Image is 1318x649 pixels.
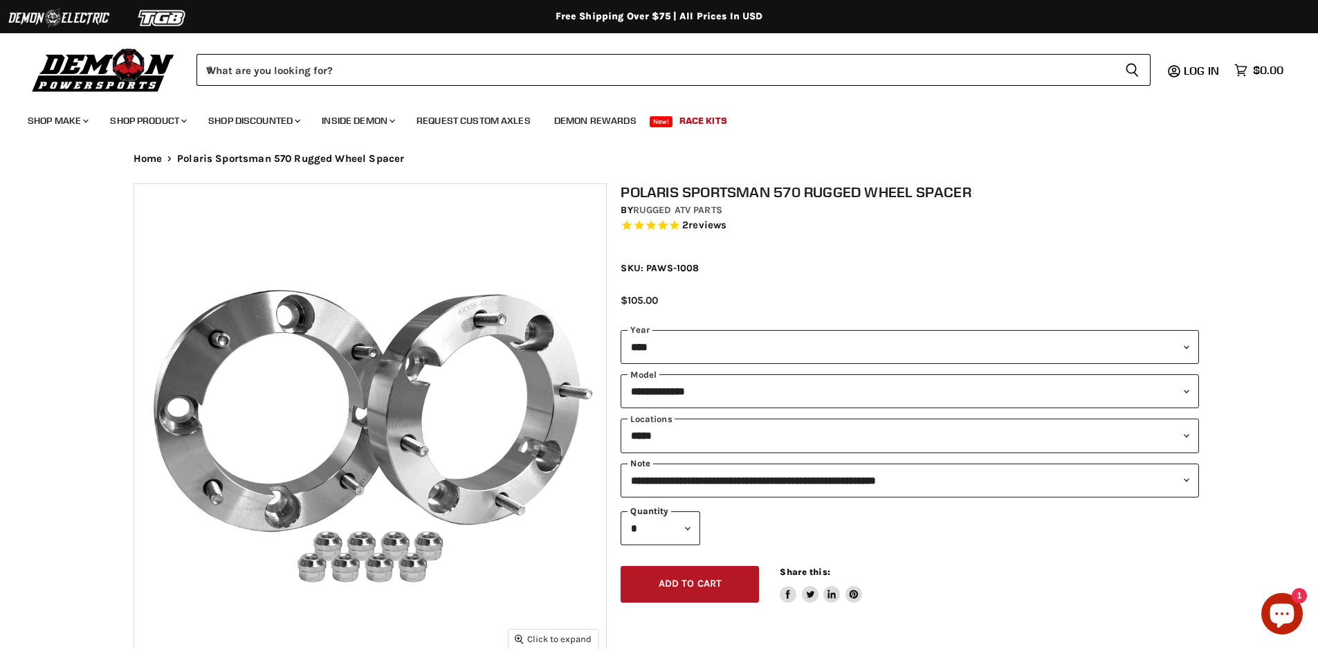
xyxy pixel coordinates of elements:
span: Log in [1184,64,1219,77]
span: Click to expand [515,634,592,644]
a: $0.00 [1227,60,1290,80]
select: year [621,330,1199,364]
a: Rugged ATV Parts [633,204,722,216]
ul: Main menu [17,101,1280,135]
span: Share this: [780,567,830,577]
span: $105.00 [621,294,658,307]
a: Demon Rewards [544,107,647,135]
a: Inside Demon [311,107,403,135]
a: Race Kits [669,107,738,135]
select: keys [621,419,1199,453]
button: Add to cart [621,566,759,603]
select: keys [621,464,1199,497]
span: Add to cart [659,578,722,589]
select: modal-name [621,374,1199,408]
div: SKU: PAWS-1008 [621,261,1199,275]
a: Home [134,153,163,165]
a: Shop Make [17,107,97,135]
button: Search [1114,54,1151,86]
select: Quantity [621,511,700,545]
nav: Breadcrumbs [106,153,1213,165]
form: Product [196,54,1151,86]
img: Demon Electric Logo 2 [7,5,111,31]
span: 2 reviews [682,219,726,231]
a: Log in [1178,64,1227,77]
h1: Polaris Sportsman 570 Rugged Wheel Spacer [621,183,1199,201]
a: Shop Discounted [198,107,309,135]
div: by [621,203,1199,218]
span: $0.00 [1253,64,1283,77]
button: Click to expand [509,630,598,648]
aside: Share this: [780,566,862,603]
span: Polaris Sportsman 570 Rugged Wheel Spacer [177,153,404,165]
a: Shop Product [100,107,195,135]
img: TGB Logo 2 [111,5,214,31]
span: Rated 5.0 out of 5 stars 2 reviews [621,219,1199,233]
span: reviews [688,219,726,231]
input: When autocomplete results are available use up and down arrows to review and enter to select [196,54,1114,86]
div: Free Shipping Over $75 | All Prices In USD [106,10,1213,23]
img: Demon Powersports [28,45,179,94]
inbox-online-store-chat: Shopify online store chat [1257,593,1307,638]
span: New! [650,116,673,127]
a: Request Custom Axles [406,107,541,135]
